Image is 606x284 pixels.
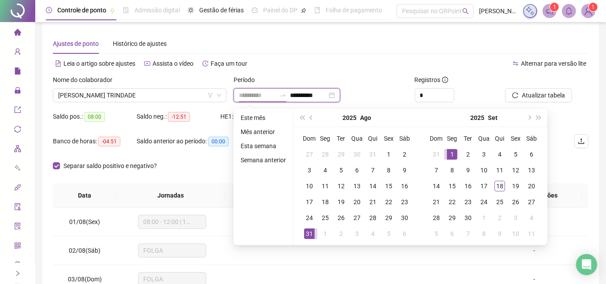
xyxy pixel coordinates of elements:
div: 24 [304,213,315,223]
div: 20 [352,197,362,207]
th: Seg [317,131,333,146]
div: 22 [447,197,457,207]
td: 2025-09-20 [524,178,539,194]
div: 25 [320,213,331,223]
td: 2025-09-02 [333,226,349,242]
div: Saldo neg.: [137,112,220,122]
td: 2025-09-30 [460,210,476,226]
span: filter [208,93,213,98]
td: 2025-09-22 [444,194,460,210]
div: 19 [510,181,521,191]
div: 3 [479,149,489,160]
td: 2025-08-04 [317,162,333,178]
td: 2025-09-01 [444,146,460,162]
button: month panel [361,109,372,127]
td: 2025-08-29 [381,210,397,226]
td: 2025-10-01 [476,210,492,226]
div: 18 [320,197,331,207]
td: 2025-10-07 [460,226,476,242]
td: 2025-09-03 [349,226,365,242]
div: 5 [510,149,521,160]
div: 1 [383,149,394,160]
td: 2025-09-02 [460,146,476,162]
td: 2025-08-30 [397,210,413,226]
td: 2025-09-25 [492,194,508,210]
td: 2025-09-18 [492,178,508,194]
button: super-prev-year [297,109,307,127]
td: 2025-08-09 [397,162,413,178]
td: 2025-10-11 [524,226,539,242]
sup: 1 [550,3,559,11]
div: 16 [399,181,410,191]
td: 2025-08-08 [381,162,397,178]
span: down [216,93,222,98]
div: Banco de horas: [53,136,137,146]
th: Seg [444,131,460,146]
div: Saldo pos.: [53,112,137,122]
td: 2025-09-24 [476,194,492,210]
td: 2025-09-07 [428,162,444,178]
div: 18 [494,181,505,191]
div: 14 [368,181,378,191]
div: 2 [494,213,505,223]
td: 2025-09-21 [428,194,444,210]
th: Qui [492,131,508,146]
div: 26 [336,213,346,223]
td: 2025-09-05 [381,226,397,242]
div: 31 [304,228,315,239]
span: 1 [592,4,595,10]
div: 6 [447,228,457,239]
div: 9 [463,165,473,176]
div: 5 [431,228,442,239]
span: file [14,64,21,81]
div: 8 [479,228,489,239]
span: 08:00 - 12:00 | 13:00 - 17:48 [143,215,201,228]
div: 10 [510,228,521,239]
td: 2025-08-17 [301,194,317,210]
td: 2025-09-29 [444,210,460,226]
div: 1 [320,228,331,239]
td: 2025-09-04 [492,146,508,162]
td: 2025-08-11 [317,178,333,194]
span: bell [565,7,573,15]
span: reload [512,92,518,98]
div: 5 [383,228,394,239]
span: export [14,102,21,120]
td: 2025-08-27 [349,210,365,226]
div: 28 [431,213,442,223]
div: 9 [494,228,505,239]
td: 2025-10-08 [476,226,492,242]
div: Open Intercom Messenger [576,254,597,275]
div: 19 [336,197,346,207]
td: 2025-09-14 [428,178,444,194]
span: notification [546,7,554,15]
td: 2025-08-13 [349,178,365,194]
span: MURILO FIGUEIREDO TRINDADE [58,89,221,102]
div: 3 [304,165,315,176]
div: 22 [383,197,394,207]
div: 2 [336,228,346,239]
div: 23 [463,197,473,207]
li: Mês anterior [237,127,290,137]
th: Jornadas [116,183,225,208]
td: 2025-10-10 [508,226,524,242]
td: 2025-08-25 [317,210,333,226]
td: 2025-09-17 [476,178,492,194]
div: 16 [463,181,473,191]
button: month panel [488,109,498,127]
td: 2025-08-31 [301,226,317,242]
span: 03/08(Dom) [68,276,102,283]
td: 2025-08-02 [397,146,413,162]
div: 20 [526,181,537,191]
td: 2025-08-16 [397,178,413,194]
td: 2025-09-10 [476,162,492,178]
span: dollar [14,258,21,275]
div: 7 [368,165,378,176]
th: Qui [365,131,381,146]
div: 8 [447,165,457,176]
div: 21 [431,197,442,207]
span: user-add [14,44,21,62]
span: Folha de pagamento [326,7,382,14]
div: 30 [352,149,362,160]
td: 2025-07-28 [317,146,333,162]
